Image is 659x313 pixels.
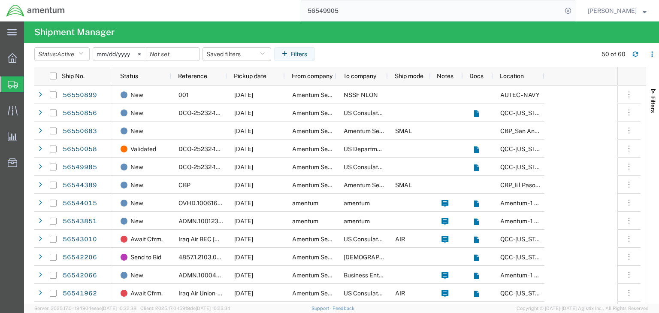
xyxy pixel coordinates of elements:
img: logo [6,4,65,17]
span: Amentum Services, Inc. [292,164,357,170]
a: 56542206 [62,251,97,264]
span: Amentum Services, Inc [292,128,355,134]
span: Amentum - 1 com [500,200,546,207]
span: US Consulate General [344,109,405,116]
span: Amentum Services, Inc. [292,91,357,98]
span: 08/19/2025 [234,272,253,279]
span: 08/19/2025 [234,236,253,243]
span: Filters [650,96,656,113]
span: Amentum - 1 com [500,218,546,225]
span: Amentum Services, Inc [344,182,407,188]
span: New [130,266,143,284]
a: 56544015 [62,197,97,210]
span: Client: 2025.17.0-159f9de [140,306,230,311]
a: Support [311,306,333,311]
input: Search for shipment number, reference number [301,0,562,21]
a: 56541962 [62,287,97,301]
span: Iraq Air Union-3 8/9/25 [178,290,242,297]
span: OVHD.100616.00000 [178,200,238,207]
span: 001 [178,91,189,98]
span: From company [292,73,333,79]
span: ADMN.100046.00000 [178,272,241,279]
span: US Department of Defense [344,146,418,152]
span: Active [57,51,74,58]
button: Saved filters [203,47,271,61]
span: US Army E CO 1 214TH REG [344,254,478,261]
span: New [130,176,143,194]
span: Amentum Services, Inc [292,236,355,243]
span: Await Cfrm. [130,284,163,302]
a: 56544389 [62,179,97,192]
span: SMAL [395,128,412,134]
span: CBP_San Antonio, TX_WST [500,128,612,134]
span: Location [500,73,524,79]
span: Amentum Services, Inc. [292,182,357,188]
span: Notes [437,73,453,79]
span: QCC-Texas [500,164,548,170]
span: Validated [130,140,156,158]
a: 56550683 [62,125,97,138]
a: 56543010 [62,233,97,246]
span: Chris Haes [588,6,637,15]
span: Await Cfrm. [130,230,163,248]
span: [DATE] 10:32:38 [102,306,136,311]
h4: Shipment Manager [34,21,115,43]
span: QCC-Texas [500,236,548,243]
div: 50 of 60 [602,50,626,59]
a: 56550899 [62,88,97,102]
span: AIR [395,236,405,243]
span: amentum [344,218,370,225]
span: QCC-Texas [500,146,548,152]
span: Copyright © [DATE]-[DATE] Agistix Inc., All Rights Reserved [517,305,649,312]
span: US Consulate General [344,290,405,297]
span: Amentum Services, Inc. [292,109,357,116]
span: amentum [344,200,370,207]
span: 08/19/2025 [234,290,253,297]
span: Send to Bid [130,248,161,266]
span: QCC-Texas [500,109,548,116]
span: QCC-Texas [500,254,548,261]
span: 08/19/2025 [234,200,253,207]
span: QCC-Texas [500,290,548,297]
a: Feedback [333,306,354,311]
span: Reference [178,73,207,79]
span: 08/25/2025 [234,164,253,170]
span: 08/20/2025 [234,146,253,152]
span: AUTEC - NAVY [500,91,540,98]
span: SMAL [395,182,412,188]
a: 56542066 [62,269,97,283]
input: Not set [93,48,146,61]
span: Business Entity Correspondence [344,272,432,279]
span: CBP [178,182,190,188]
span: New [130,212,143,230]
span: Pickup date [234,73,266,79]
button: Status:Active [34,47,90,61]
span: Iraq Air BEC 8/19/25 [178,236,232,243]
a: 56550856 [62,106,97,120]
span: Amentum Services, Inc. [344,128,408,134]
span: amentum [292,200,318,207]
span: Amentum Services, Inc. [292,272,357,279]
button: Filters [274,47,315,61]
span: NSSF NLON [344,91,378,98]
button: [PERSON_NAME] [587,6,647,16]
span: DCO-25232-167118 [178,109,232,116]
span: Docs [469,73,484,79]
span: Amentum Services, Inc. [292,254,357,261]
span: 08/20/2025 [234,128,253,134]
a: 56543851 [62,215,97,228]
span: New [130,122,143,140]
span: 08/21/2025 [234,254,253,261]
span: 4857.1.2103.00.00.00.000.FRE [178,254,264,261]
span: New [130,194,143,212]
span: US Consulate General [344,236,405,243]
a: 56550058 [62,143,97,156]
span: Amentum Services, Inc. [292,290,357,297]
span: New [130,86,143,104]
span: New [130,104,143,122]
span: Server: 2025.17.0-1194904eeae [34,306,136,311]
span: Ship No. [62,73,85,79]
span: CBP_El Paso, TX_ELP [500,182,599,188]
span: ADMN.100123.DSKSP [178,218,240,225]
span: DCO-25232-167109 [178,146,233,152]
